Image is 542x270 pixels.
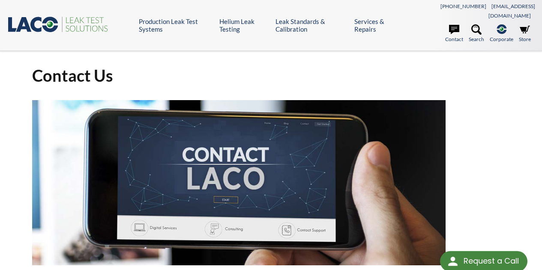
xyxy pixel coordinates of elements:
[32,65,510,86] h1: Contact Us
[469,24,484,43] a: Search
[488,3,535,19] a: [EMAIL_ADDRESS][DOMAIN_NAME]
[490,35,513,43] span: Corporate
[445,24,463,43] a: Contact
[440,3,486,9] a: [PHONE_NUMBER]
[219,18,269,33] a: Helium Leak Testing
[354,18,401,33] a: Services & Repairs
[275,18,348,33] a: Leak Standards & Calibration
[32,100,446,265] img: ContactUs.jpg
[139,18,213,33] a: Production Leak Test Systems
[519,24,531,43] a: Store
[446,255,460,268] img: round button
